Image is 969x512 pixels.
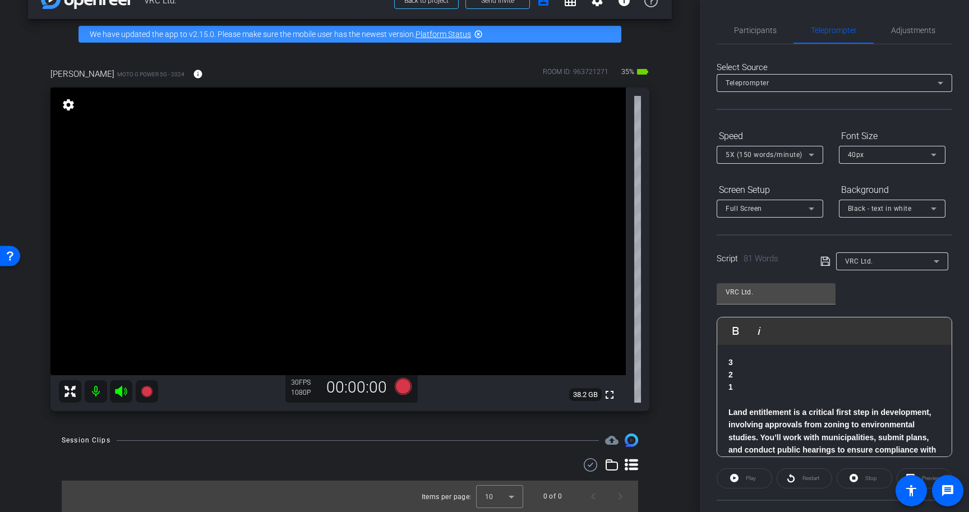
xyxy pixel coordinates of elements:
div: Font Size [839,127,945,146]
span: 5X (150 words/minute) [726,151,802,159]
span: VRC Ltd. [845,257,873,265]
div: Background [839,181,945,200]
div: Speed [717,127,823,146]
span: Adjustments [891,26,935,34]
input: Title [726,285,827,299]
div: 1080P [291,388,319,397]
div: Select Source [717,61,952,74]
span: FPS [299,379,311,386]
a: Platform Status [416,30,471,39]
mat-icon: fullscreen [603,388,616,402]
span: Full Screen [726,205,762,213]
button: Bold (⌘B) [725,320,746,342]
img: Session clips [625,433,638,447]
span: Teleprompter [726,79,769,87]
strong: 1 [728,382,733,391]
span: Black - text in white [848,205,912,213]
div: 00:00:00 [319,378,394,397]
span: moto g power 5G - 2024 [117,70,184,79]
mat-icon: info [193,69,203,79]
span: Teleprompter [811,26,857,34]
div: 30 [291,378,319,387]
div: ROOM ID: 963721271 [543,67,608,83]
mat-icon: cloud_upload [605,433,619,447]
span: Destinations for your clips [605,433,619,447]
div: 0 of 0 [543,491,562,502]
button: Previous page [580,483,607,510]
mat-icon: accessibility [905,484,918,497]
span: Participants [734,26,777,34]
mat-icon: message [941,484,954,497]
mat-icon: highlight_off [474,30,483,39]
div: Script [717,252,805,265]
mat-icon: battery_std [636,65,649,79]
span: 38.2 GB [569,388,602,402]
button: Italic (⌘I) [749,320,770,342]
button: Next page [607,483,634,510]
span: 40px [848,151,864,159]
strong: 3 [728,358,733,367]
div: Session Clips [62,435,110,446]
mat-icon: settings [61,98,76,112]
div: We have updated the app to v2.15.0. Please make sure the mobile user has the newest version. [79,26,621,43]
div: Screen Setup [717,181,823,200]
span: [PERSON_NAME] [50,68,114,80]
strong: 2 [728,370,733,379]
span: 35% [620,63,636,81]
span: 81 Words [744,253,778,264]
div: Items per page: [422,491,472,502]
